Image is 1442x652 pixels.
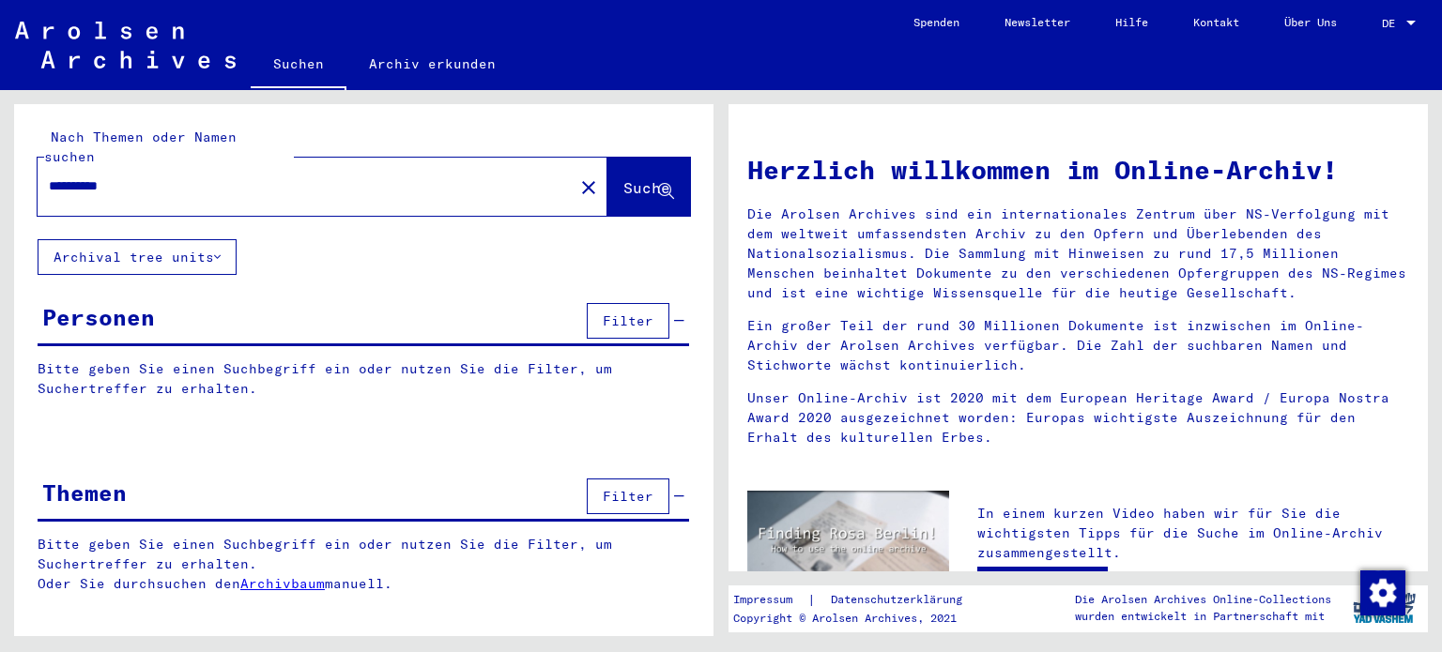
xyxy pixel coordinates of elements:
[570,168,607,205] button: Clear
[1360,570,1405,615] img: Zustimmung ändern
[977,504,1409,563] p: In einem kurzen Video haben wir für Sie die wichtigsten Tipps für die Suche im Online-Archiv zusa...
[1075,591,1331,608] p: Die Arolsen Archives Online-Collections
[977,567,1108,604] a: Video ansehen
[38,359,689,399] p: Bitte geben Sie einen Suchbegriff ein oder nutzen Sie die Filter, um Suchertreffer zu erhalten.
[1075,608,1331,625] p: wurden entwickelt in Partnerschaft mit
[577,176,600,199] mat-icon: close
[1382,17,1403,30] span: DE
[747,205,1409,303] p: Die Arolsen Archives sind ein internationales Zentrum über NS-Verfolgung mit dem weltweit umfasse...
[44,129,237,165] mat-label: Nach Themen oder Namen suchen
[733,590,807,610] a: Impressum
[1349,584,1419,631] img: yv_logo.png
[15,22,236,68] img: Arolsen_neg.svg
[38,239,237,275] button: Archival tree units
[603,488,653,505] span: Filter
[733,610,985,627] p: Copyright © Arolsen Archives, 2021
[38,535,690,594] p: Bitte geben Sie einen Suchbegriff ein oder nutzen Sie die Filter, um Suchertreffer zu erhalten. O...
[623,178,670,197] span: Suche
[607,158,690,216] button: Suche
[251,41,346,90] a: Suchen
[747,491,949,600] img: video.jpg
[816,590,985,610] a: Datenschutzerklärung
[747,316,1409,375] p: Ein großer Teil der rund 30 Millionen Dokumente ist inzwischen im Online-Archiv der Arolsen Archi...
[587,303,669,339] button: Filter
[603,312,653,329] span: Filter
[747,388,1409,447] p: Unser Online-Archiv ist 2020 mit dem European Heritage Award / Europa Nostra Award 2020 ausgezeic...
[42,300,155,334] div: Personen
[240,575,325,592] a: Archivbaum
[587,478,669,514] button: Filter
[733,590,985,610] div: |
[346,41,518,86] a: Archiv erkunden
[747,150,1409,190] h1: Herzlich willkommen im Online-Archiv!
[42,476,127,509] div: Themen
